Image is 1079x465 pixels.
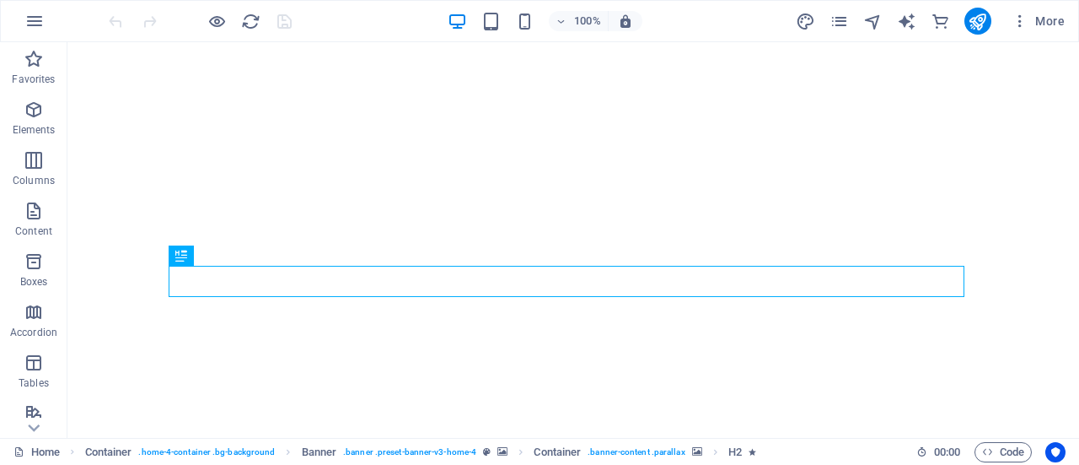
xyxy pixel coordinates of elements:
button: 100% [549,11,609,31]
i: Element contains an animation [749,447,756,457]
i: Reload page [241,12,260,31]
p: Accordion [10,326,57,339]
button: navigator [863,11,883,31]
i: Pages (Ctrl+Alt+S) [829,12,849,31]
span: Click to select. Double-click to edit [302,442,337,462]
span: : [946,446,948,458]
span: Click to select. Double-click to edit [534,442,581,462]
button: Click here to leave preview mode and continue editing [207,11,227,31]
span: . home-4-container .bg-background [138,442,275,462]
h6: Session time [916,442,961,462]
p: Columns [13,174,55,187]
span: Click to select. Double-click to edit [728,442,742,462]
span: 00 00 [934,442,960,462]
button: pages [829,11,850,31]
button: publish [964,8,991,35]
button: design [796,11,816,31]
span: Code [982,442,1024,462]
p: Boxes [20,275,48,289]
span: Click to select. Double-click to edit [85,442,132,462]
i: On resize automatically adjust zoom level to fit chosen device. [618,14,633,29]
i: AI Writer [897,12,916,31]
button: commerce [931,11,951,31]
i: This element is a customizable preset [483,447,491,457]
i: Publish [968,12,987,31]
button: Usercentrics [1045,442,1066,462]
span: More [1012,13,1065,30]
button: Code [974,442,1032,462]
span: . banner-content .parallax [588,442,684,462]
i: Commerce [931,12,950,31]
p: Favorites [12,73,55,86]
p: Content [15,224,52,238]
i: Navigator [863,12,883,31]
i: This element contains a background [497,447,507,457]
button: reload [240,11,260,31]
p: Tables [19,376,49,390]
a: Click to cancel selection. Double-click to open Pages [13,442,60,462]
button: text_generator [897,11,917,31]
p: Elements [13,123,56,137]
i: This element contains a background [692,447,702,457]
nav: breadcrumb [85,442,757,462]
h6: 100% [574,11,601,31]
i: Design (Ctrl+Alt+Y) [796,12,815,31]
button: More [1005,8,1071,35]
span: . banner .preset-banner-v3-home-4 [343,442,476,462]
